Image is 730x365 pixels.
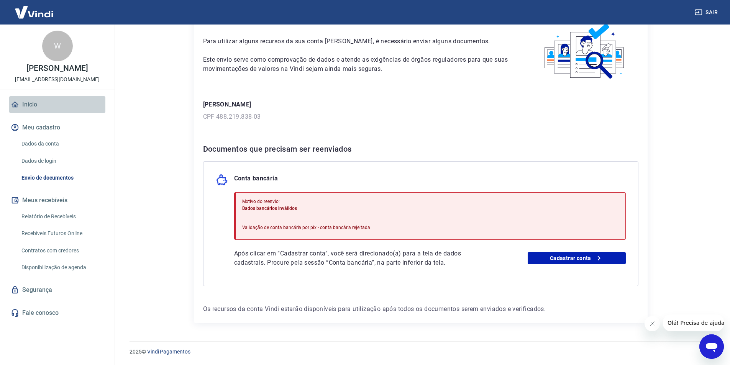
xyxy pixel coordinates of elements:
p: Para utilizar alguns recursos da sua conta [PERSON_NAME], é necessário enviar alguns documentos. [203,37,513,46]
button: Meu cadastro [9,119,105,136]
p: Validação de conta bancária por pix - conta bancária rejeitada [242,224,371,231]
a: Dados de login [18,153,105,169]
p: CPF 488.219.838-03 [203,112,638,121]
a: Disponibilização de agenda [18,260,105,275]
p: Este envio serve como comprovação de dados e atende as exigências de órgãos reguladores para que ... [203,55,513,74]
p: [PERSON_NAME] [203,100,638,109]
a: Vindi Pagamentos [147,349,190,355]
a: Recebíveis Futuros Online [18,226,105,241]
iframe: Fechar mensagem [645,316,660,331]
p: 2025 © [130,348,712,356]
a: Relatório de Recebíveis [18,209,105,224]
img: waiting_documents.41d9841a9773e5fdf392cede4d13b617.svg [532,21,638,82]
img: money_pork.0c50a358b6dafb15dddc3eea48f23780.svg [216,174,228,186]
a: Contratos com credores [18,243,105,259]
button: Meus recebíveis [9,192,105,209]
p: Após clicar em “Cadastrar conta”, você será direcionado(a) para a tela de dados cadastrais. Procu... [234,249,489,267]
p: Os recursos da conta Vindi estarão disponíveis para utilização após todos os documentos serem env... [203,304,638,314]
a: Fale conosco [9,304,105,321]
a: Cadastrar conta [528,252,626,264]
p: [EMAIL_ADDRESS][DOMAIN_NAME] [15,75,100,83]
span: Olá! Precisa de ajuda? [5,5,64,11]
iframe: Mensagem da empresa [663,314,724,331]
span: Dados bancários inválidos [242,206,297,211]
a: Início [9,96,105,113]
div: W [42,31,73,61]
iframe: Botão para abrir a janela de mensagens [699,334,724,359]
img: Vindi [9,0,59,24]
p: [PERSON_NAME] [26,64,88,72]
button: Sair [693,5,721,20]
p: Motivo do reenvio: [242,198,371,205]
a: Dados da conta [18,136,105,152]
h6: Documentos que precisam ser reenviados [203,143,638,155]
a: Segurança [9,282,105,298]
a: Envio de documentos [18,170,105,186]
p: Conta bancária [234,174,278,186]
